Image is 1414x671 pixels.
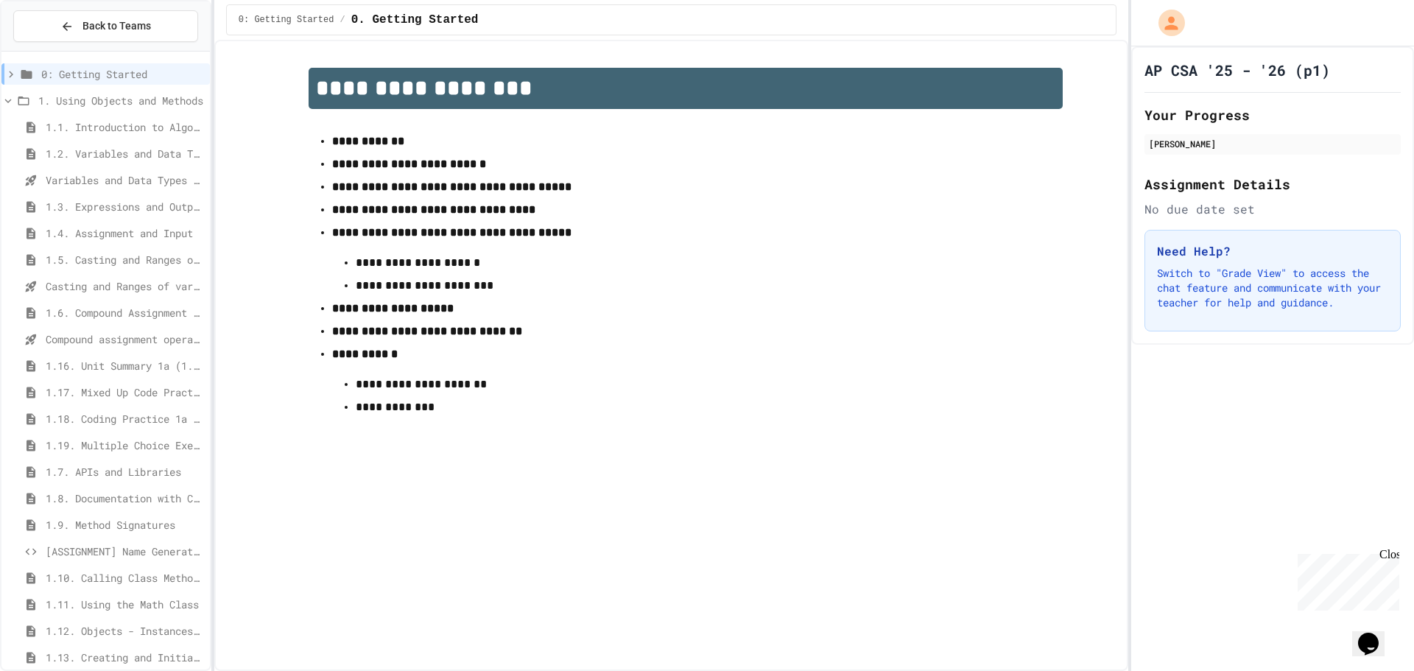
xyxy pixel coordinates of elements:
[46,544,204,559] span: [ASSIGNMENT] Name Generator Tool (LO5)
[46,384,204,400] span: 1.17. Mixed Up Code Practice 1.1-1.6
[351,11,479,29] span: 0. Getting Started
[38,93,204,108] span: 1. Using Objects and Methods
[82,18,151,34] span: Back to Teams
[41,66,204,82] span: 0: Getting Started
[46,438,204,453] span: 1.19. Multiple Choice Exercises for Unit 1a (1.1-1.6)
[1144,105,1401,125] h2: Your Progress
[46,597,204,612] span: 1.11. Using the Math Class
[46,199,204,214] span: 1.3. Expressions and Output [New]
[1144,174,1401,194] h2: Assignment Details
[1144,60,1330,80] h1: AP CSA '25 - '26 (p1)
[46,331,204,347] span: Compound assignment operators - Quiz
[1157,242,1388,260] h3: Need Help?
[46,623,204,639] span: 1.12. Objects - Instances of Classes
[1157,266,1388,310] p: Switch to "Grade View" to access the chat feature and communicate with your teacher for help and ...
[46,225,204,241] span: 1.4. Assignment and Input
[340,14,345,26] span: /
[239,14,334,26] span: 0: Getting Started
[46,119,204,135] span: 1.1. Introduction to Algorithms, Programming, and Compilers
[46,252,204,267] span: 1.5. Casting and Ranges of Values
[1143,6,1189,40] div: My Account
[46,305,204,320] span: 1.6. Compound Assignment Operators
[46,650,204,665] span: 1.13. Creating and Initializing Objects: Constructors
[46,146,204,161] span: 1.2. Variables and Data Types
[46,491,204,506] span: 1.8. Documentation with Comments and Preconditions
[46,172,204,188] span: Variables and Data Types - Quiz
[46,464,204,479] span: 1.7. APIs and Libraries
[46,517,204,533] span: 1.9. Method Signatures
[1292,548,1399,611] iframe: chat widget
[46,358,204,373] span: 1.16. Unit Summary 1a (1.1-1.6)
[1149,137,1396,150] div: [PERSON_NAME]
[46,570,204,586] span: 1.10. Calling Class Methods
[13,10,198,42] button: Back to Teams
[46,278,204,294] span: Casting and Ranges of variables - Quiz
[46,411,204,426] span: 1.18. Coding Practice 1a (1.1-1.6)
[6,6,102,94] div: Chat with us now!Close
[1352,612,1399,656] iframe: chat widget
[1144,200,1401,218] div: No due date set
